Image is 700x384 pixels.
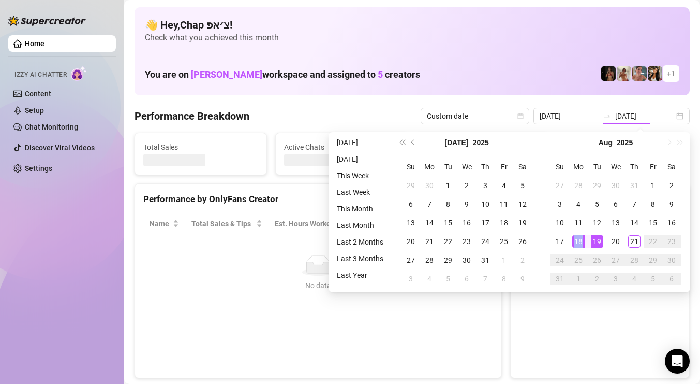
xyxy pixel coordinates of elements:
[143,214,185,234] th: Name
[601,66,616,81] img: the_bohema
[378,69,383,80] span: 5
[25,106,44,115] a: Setup
[284,141,399,153] span: Active Chats
[422,218,479,230] span: Chat Conversion
[617,66,631,81] img: Green
[358,218,400,230] span: Sales / Hour
[25,144,95,152] a: Discover Viral Videos
[150,218,171,230] span: Name
[425,141,540,153] span: Messages Sent
[143,192,493,206] div: Performance by OnlyFans Creator
[25,123,78,131] a: Chat Monitoring
[517,113,524,119] span: calendar
[145,69,420,80] h1: You are on workspace and assigned to creators
[275,218,338,230] div: Est. Hours Worked
[25,90,51,98] a: Content
[191,69,262,80] span: [PERSON_NAME]
[603,112,611,120] span: to
[191,218,254,230] span: Total Sales & Tips
[648,66,662,81] img: AdelDahan
[667,68,675,79] span: + 1
[665,349,690,374] div: Open Intercom Messenger
[71,66,87,81] img: AI Chatter
[154,280,483,291] div: No data
[25,164,52,173] a: Settings
[185,214,269,234] th: Total Sales & Tips
[540,110,599,122] input: Start date
[145,32,679,44] span: Check what you achieved this month
[415,214,493,234] th: Chat Conversion
[143,141,258,153] span: Total Sales
[615,110,674,122] input: End date
[135,109,249,123] h4: Performance Breakdown
[427,108,523,124] span: Custom date
[519,192,681,206] div: Sales by OnlyFans Creator
[352,214,415,234] th: Sales / Hour
[145,18,679,32] h4: 👋 Hey, Chap צ׳אפ !
[8,16,86,26] img: logo-BBDzfeDw.svg
[25,39,44,48] a: Home
[14,70,67,80] span: Izzy AI Chatter
[632,66,647,81] img: Yarden
[603,112,611,120] span: swap-right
